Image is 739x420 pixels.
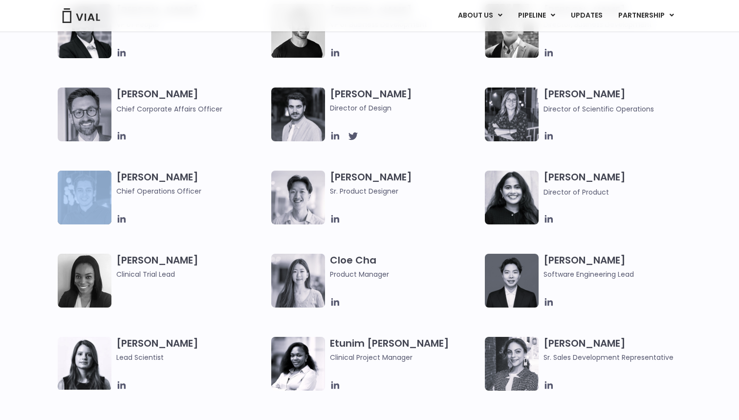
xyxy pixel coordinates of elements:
[116,254,266,280] h3: [PERSON_NAME]
[271,171,325,224] img: Brennan
[510,7,563,24] a: PIPELINEMenu Toggle
[330,254,480,280] h3: Cloe Cha
[271,88,325,141] img: Headshot of smiling man named Albert
[543,171,694,198] h3: [PERSON_NAME]
[58,254,111,308] img: A black and white photo of a woman smiling.
[116,88,266,114] h3: [PERSON_NAME]
[330,352,480,363] span: Clinical Project Manager
[58,88,111,141] img: Paolo-M
[330,88,480,113] h3: [PERSON_NAME]
[58,171,111,224] img: Headshot of smiling man named Josh
[543,88,694,114] h3: [PERSON_NAME]
[58,4,111,58] img: Catie
[116,104,222,114] span: Chief Corporate Affairs Officer
[610,7,682,24] a: PARTNERSHIPMenu Toggle
[271,254,325,308] img: Cloe
[543,254,694,280] h3: [PERSON_NAME]
[485,171,539,224] img: Smiling woman named Dhruba
[116,352,266,363] span: Lead Scientist
[485,337,539,391] img: Smiling woman named Gabriella
[116,171,266,197] h3: [PERSON_NAME]
[330,171,480,197] h3: [PERSON_NAME]
[543,337,694,363] h3: [PERSON_NAME]
[485,88,539,141] img: Headshot of smiling woman named Sarah
[116,186,266,197] span: Chief Operations Officer
[543,104,654,114] span: Director of Scientific Operations
[271,337,325,391] img: Image of smiling woman named Etunim
[543,352,694,363] span: Sr. Sales Development Representative
[330,269,480,280] span: Product Manager
[563,7,610,24] a: UPDATES
[116,337,266,363] h3: [PERSON_NAME]
[62,8,101,23] img: Vial Logo
[330,103,480,113] span: Director of Design
[330,337,480,363] h3: Etunim [PERSON_NAME]
[450,7,510,24] a: ABOUT USMenu Toggle
[543,269,694,280] span: Software Engineering Lead
[58,337,111,390] img: Headshot of smiling woman named Elia
[543,187,609,197] span: Director of Product
[330,186,480,197] span: Sr. Product Designer
[116,269,266,280] span: Clinical Trial Lead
